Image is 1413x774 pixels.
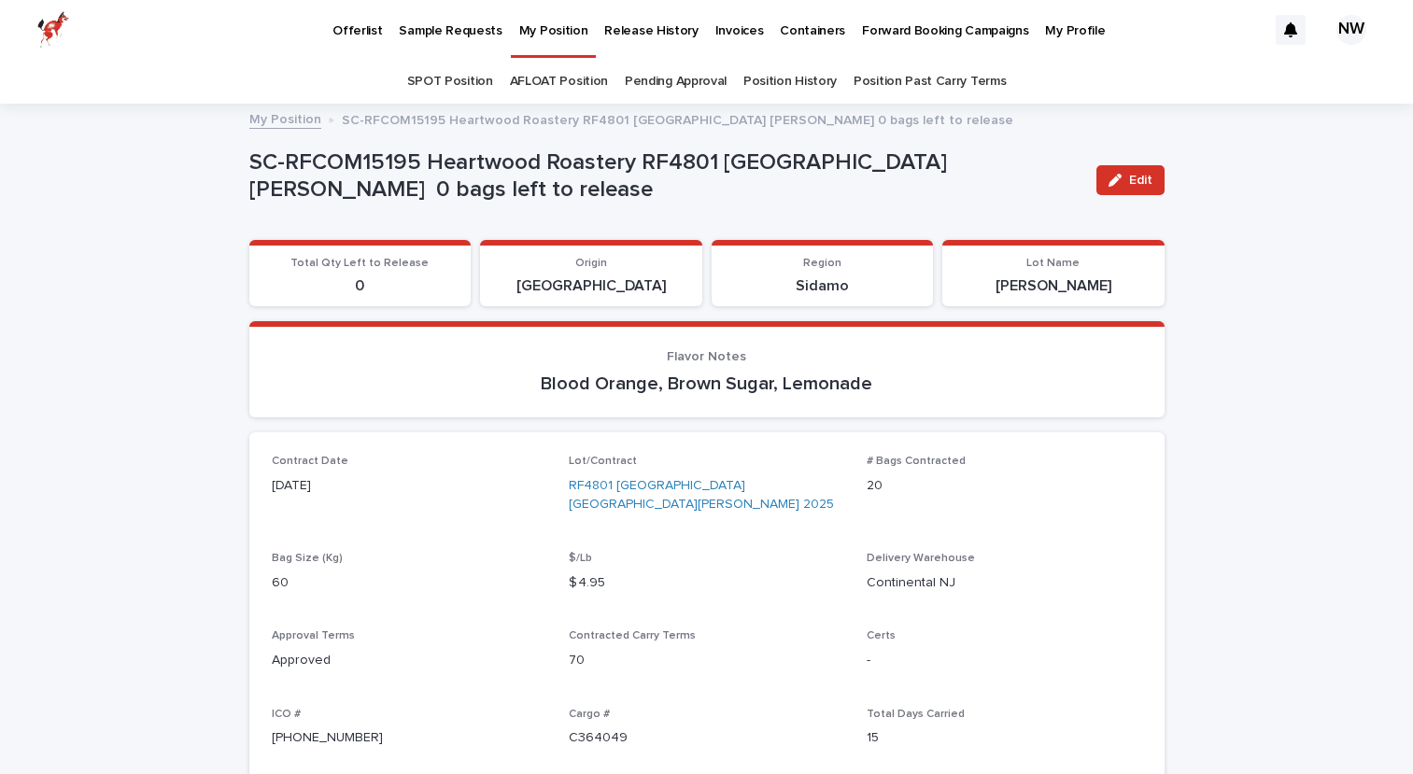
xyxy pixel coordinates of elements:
[667,350,746,363] span: Flavor Notes
[854,60,1006,104] a: Position Past Carry Terms
[569,630,696,641] span: Contracted Carry Terms
[491,277,691,295] p: [GEOGRAPHIC_DATA]
[272,373,1142,395] p: Blood Orange, Brown Sugar, Lemonade
[272,456,348,467] span: Contract Date
[272,709,301,720] span: ICO #
[867,651,1142,670] p: -
[290,258,429,269] span: Total Qty Left to Release
[743,60,837,104] a: Position History
[723,277,923,295] p: Sidamo
[249,107,321,129] a: My Position
[1096,165,1165,195] button: Edit
[867,573,1142,593] p: Continental NJ
[867,553,975,564] span: Delivery Warehouse
[510,60,608,104] a: AFLOAT Position
[407,60,493,104] a: SPOT Position
[569,456,637,467] span: Lot/Contract
[272,651,547,670] p: Approved
[342,108,1013,129] p: SC-RFCOM15195 Heartwood Roastery RF4801 [GEOGRAPHIC_DATA] [PERSON_NAME] 0 bags left to release
[569,553,592,564] span: $/Lb
[272,630,355,641] span: Approval Terms
[272,728,547,748] p: [PHONE_NUMBER]
[867,709,965,720] span: Total Days Carried
[867,728,1142,748] p: 15
[249,149,1081,204] p: SC-RFCOM15195 Heartwood Roastery RF4801 [GEOGRAPHIC_DATA] [PERSON_NAME] 0 bags left to release
[569,651,844,670] p: 70
[272,476,547,496] p: [DATE]
[272,573,547,593] p: 60
[569,728,844,748] p: C364049
[1336,15,1366,45] div: NW
[261,277,460,295] p: 0
[867,630,896,641] span: Certs
[37,11,69,49] img: zttTXibQQrCfv9chImQE
[625,60,727,104] a: Pending Approval
[954,277,1153,295] p: [PERSON_NAME]
[569,476,844,515] a: RF4801 [GEOGRAPHIC_DATA] [GEOGRAPHIC_DATA][PERSON_NAME] 2025
[803,258,841,269] span: Region
[1129,174,1152,187] span: Edit
[272,553,343,564] span: Bag Size (Kg)
[569,709,610,720] span: Cargo #
[569,573,844,593] p: $ 4.95
[575,258,607,269] span: Origin
[867,476,1142,496] p: 20
[867,456,966,467] span: # Bags Contracted
[1026,258,1080,269] span: Lot Name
